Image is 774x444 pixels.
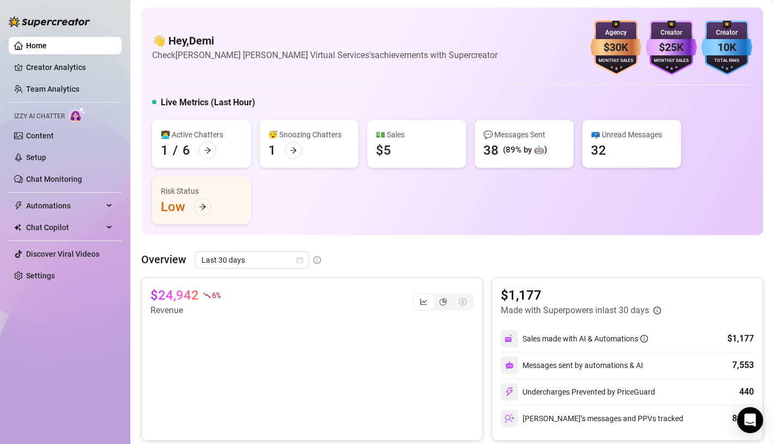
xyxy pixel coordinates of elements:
[26,271,55,280] a: Settings
[203,291,211,299] span: fall
[297,257,303,263] span: calendar
[26,59,113,76] a: Creator Analytics
[501,357,643,374] div: Messages sent by automations & AI
[737,407,763,433] div: Open Intercom Messenger
[152,33,498,48] h4: 👋 Hey, Demi
[26,250,99,258] a: Discover Viral Videos
[202,252,303,268] span: Last 30 days
[505,361,514,370] img: svg%3e
[501,304,649,317] article: Made with Superpowers in last 30 days
[646,39,697,56] div: $25K
[732,359,754,372] div: 7,553
[376,142,391,159] div: $5
[141,251,186,268] article: Overview
[459,298,467,306] span: dollar-circle
[199,203,206,211] span: arrow-right
[161,96,255,109] h5: Live Metrics (Last Hour)
[161,129,242,141] div: 👩‍💻 Active Chatters
[701,39,752,56] div: 10K
[439,298,447,306] span: pie-chart
[590,58,641,65] div: Monthly Sales
[732,412,754,425] div: 8,478
[183,142,190,159] div: 6
[212,290,220,300] span: 6 %
[727,332,754,345] div: $1,177
[505,414,514,423] img: svg%3e
[268,142,276,159] div: 1
[483,142,499,159] div: 38
[501,287,661,304] article: $1,177
[590,21,641,75] img: bronze-badge-qSZam9Wu.svg
[313,256,321,264] span: info-circle
[26,219,103,236] span: Chat Copilot
[503,144,547,157] div: (89% by 🤖)
[701,28,752,38] div: Creator
[26,175,82,183] a: Chat Monitoring
[204,147,211,154] span: arrow-right
[150,287,199,304] article: $24,942
[69,107,86,123] img: AI Chatter
[739,385,754,398] div: 440
[591,142,606,159] div: 32
[161,185,242,197] div: Risk Status
[290,147,297,154] span: arrow-right
[268,129,350,141] div: 😴 Snoozing Chatters
[26,41,47,50] a: Home
[14,111,65,122] span: Izzy AI Chatter
[653,307,661,314] span: info-circle
[413,293,474,310] div: segmented control
[505,387,514,397] img: svg%3e
[646,21,697,75] img: purple-badge-B9DA21FR.svg
[591,129,672,141] div: 📪 Unread Messages
[14,224,21,231] img: Chat Copilot
[590,28,641,38] div: Agency
[501,383,655,401] div: Undercharges Prevented by PriceGuard
[26,131,54,140] a: Content
[26,197,103,214] span: Automations
[26,153,46,162] a: Setup
[505,334,514,344] img: svg%3e
[646,58,697,65] div: Monthly Sales
[150,304,220,317] article: Revenue
[9,16,90,27] img: logo-BBDzfeDw.svg
[14,201,23,210] span: thunderbolt
[646,28,697,38] div: Creator
[701,21,752,75] img: blue-badge-DgoSNQY1.svg
[501,410,683,427] div: [PERSON_NAME]’s messages and PPVs tracked
[26,85,79,93] a: Team Analytics
[523,333,648,345] div: Sales made with AI & Automations
[701,58,752,65] div: Total Fans
[640,335,648,342] span: info-circle
[590,39,641,56] div: $30K
[161,142,168,159] div: 1
[152,48,498,62] article: Check [PERSON_NAME] [PERSON_NAME] Virtual Services's achievements with Supercreator
[420,298,427,306] span: line-chart
[376,129,457,141] div: 💵 Sales
[483,129,565,141] div: 💬 Messages Sent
